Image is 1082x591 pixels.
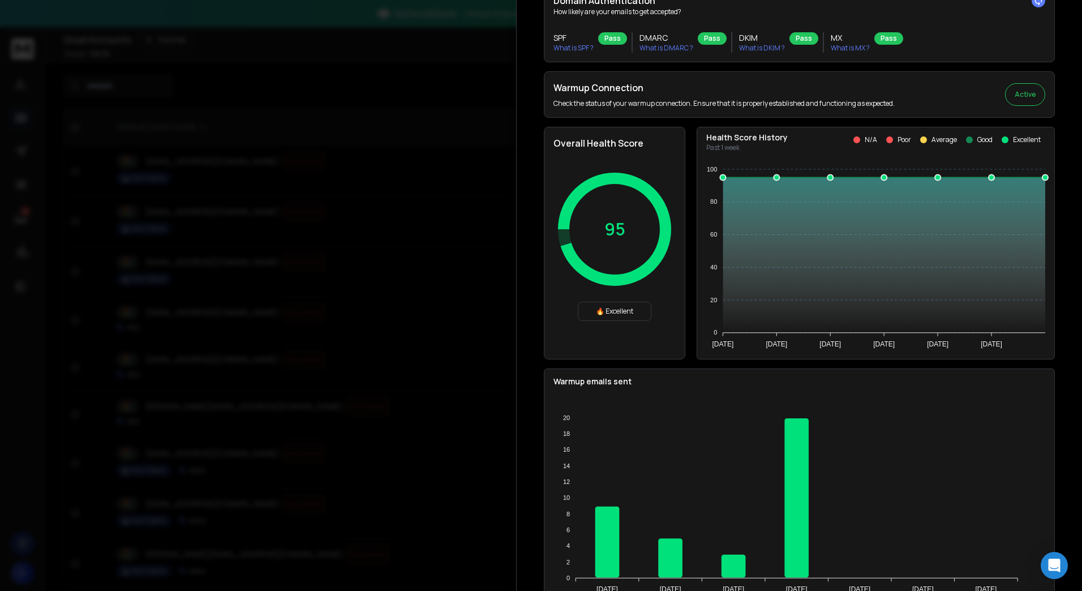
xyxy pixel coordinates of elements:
[707,166,717,173] tspan: 100
[831,32,870,44] h3: MX
[553,32,594,44] h3: SPF
[931,135,957,144] p: Average
[553,7,1045,16] p: How likely are your emails to get accepted?
[874,32,903,45] div: Pass
[898,135,911,144] p: Poor
[553,44,594,53] p: What is SPF ?
[710,198,717,205] tspan: 80
[553,376,1045,387] p: Warmup emails sent
[981,340,1002,348] tspan: [DATE]
[865,135,877,144] p: N/A
[578,302,651,321] div: 🔥 Excellent
[563,462,570,469] tspan: 14
[873,340,895,348] tspan: [DATE]
[563,446,570,453] tspan: 16
[566,511,570,517] tspan: 8
[563,494,570,501] tspan: 10
[710,297,717,303] tspan: 20
[698,32,727,45] div: Pass
[977,135,993,144] p: Good
[563,478,570,485] tspan: 12
[639,44,693,53] p: What is DMARC ?
[712,340,733,348] tspan: [DATE]
[789,32,818,45] div: Pass
[1013,135,1041,144] p: Excellent
[706,143,788,152] p: Past 1 week
[766,340,787,348] tspan: [DATE]
[739,32,785,44] h3: DKIM
[1005,83,1045,106] button: Active
[604,219,625,239] p: 95
[831,44,870,53] p: What is MX ?
[706,132,788,143] p: Health Score History
[819,340,841,348] tspan: [DATE]
[563,430,570,437] tspan: 18
[710,264,717,271] tspan: 40
[927,340,948,348] tspan: [DATE]
[553,81,895,95] h2: Warmup Connection
[1041,552,1068,579] div: Open Intercom Messenger
[553,99,895,108] p: Check the status of your warmup connection. Ensure that it is properly established and functionin...
[563,414,570,421] tspan: 20
[639,32,693,44] h3: DMARC
[566,559,570,566] tspan: 2
[553,136,676,150] h2: Overall Health Score
[598,32,627,45] div: Pass
[566,575,570,581] tspan: 0
[566,526,570,533] tspan: 6
[566,542,570,549] tspan: 4
[714,329,717,336] tspan: 0
[710,231,717,238] tspan: 60
[739,44,785,53] p: What is DKIM ?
